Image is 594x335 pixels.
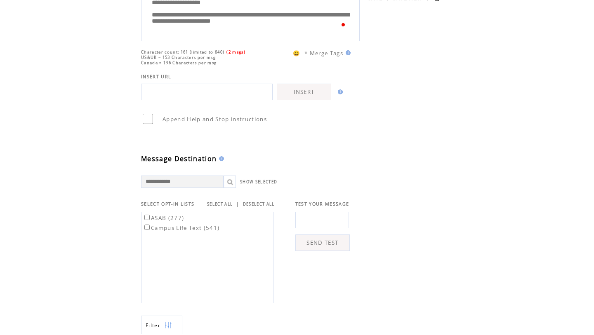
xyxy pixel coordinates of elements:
[295,201,349,207] span: TEST YOUR MESSAGE
[165,316,172,335] img: filters.png
[335,89,343,94] img: help.gif
[143,224,219,232] label: Campus Life Text (541)
[141,49,224,55] span: Character count: 161 (limited to 640)
[226,49,245,55] span: (2 msgs)
[343,50,351,55] img: help.gif
[295,234,350,251] a: SEND TEST
[141,60,217,66] span: Canada = 136 Characters per msg
[277,84,331,100] a: INSERT
[146,322,160,329] span: Show filters
[141,201,194,207] span: SELECT OPT-IN LISTS
[143,214,184,222] label: ASAB (277)
[144,225,150,230] input: Campus Life Text (541)
[240,179,277,185] a: SHOW SELECTED
[141,74,171,80] span: INSERT URL
[141,55,216,60] span: US&UK = 153 Characters per msg
[236,200,239,208] span: |
[163,115,267,123] span: Append Help and Stop instructions
[217,156,224,161] img: help.gif
[207,201,233,207] a: SELECT ALL
[293,49,300,57] span: 😀
[144,215,150,220] input: ASAB (277)
[141,154,217,163] span: Message Destination
[141,316,182,334] a: Filter
[243,201,275,207] a: DESELECT ALL
[304,49,343,57] span: * Merge Tags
